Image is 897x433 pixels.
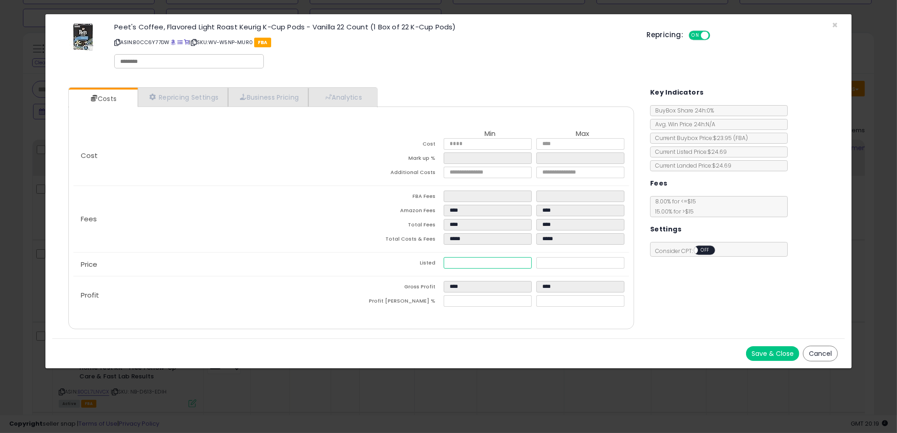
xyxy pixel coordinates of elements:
h5: Settings [650,224,681,235]
a: BuyBox page [171,39,176,46]
span: Current Buybox Price: [651,134,748,142]
button: Save & Close [746,346,799,361]
img: 51pnM5+V5cL._SL60_.jpg [69,23,97,51]
p: ASIN: B0CC6Y77DW | SKU: WV-W5NP-MUR0 [114,35,633,50]
p: Price [73,261,351,268]
td: Gross Profit [351,281,444,295]
span: FBA [254,38,271,47]
span: Current Landed Price: $24.69 [651,162,731,169]
span: Current Listed Price: $24.69 [651,148,727,156]
span: OFF [698,247,713,254]
span: BuyBox Share 24h: 0% [651,107,714,114]
th: Min [444,130,536,138]
button: Cancel [803,346,838,361]
p: Cost [73,152,351,159]
a: Business Pricing [228,88,308,107]
span: × [832,18,838,32]
a: All offer listings [178,39,183,46]
a: Your listing only [184,39,189,46]
p: Fees [73,215,351,223]
span: ON [690,32,702,39]
span: OFF [709,32,724,39]
span: $23.95 [713,134,748,142]
td: Amazon Fees [351,205,444,219]
span: Consider CPT: [651,247,727,255]
th: Max [536,130,629,138]
h5: Key Indicators [650,87,704,98]
h5: Fees [650,178,668,189]
span: Avg. Win Price 24h: N/A [651,120,715,128]
td: Total Fees [351,219,444,233]
h5: Repricing: [646,31,683,39]
td: Listed [351,257,444,271]
a: Costs [69,90,137,108]
span: 15.00 % for > $15 [651,208,694,215]
td: Cost [351,138,444,152]
span: 8.00 % for <= $15 [651,197,696,215]
span: ( FBA ) [733,134,748,142]
a: Repricing Settings [138,88,228,107]
p: Profit [73,292,351,299]
td: Profit [PERSON_NAME] % [351,295,444,309]
td: FBA Fees [351,191,444,205]
h3: Peet's Coffee, Flavored Light Roast Keurig K-Cup Pods - Vanilla 22 Count (1 Box of 22 K-Cup Pods) [114,23,633,30]
td: Mark up % [351,152,444,167]
td: Total Costs & Fees [351,233,444,247]
a: Analytics [308,88,376,107]
td: Additional Costs [351,167,444,181]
